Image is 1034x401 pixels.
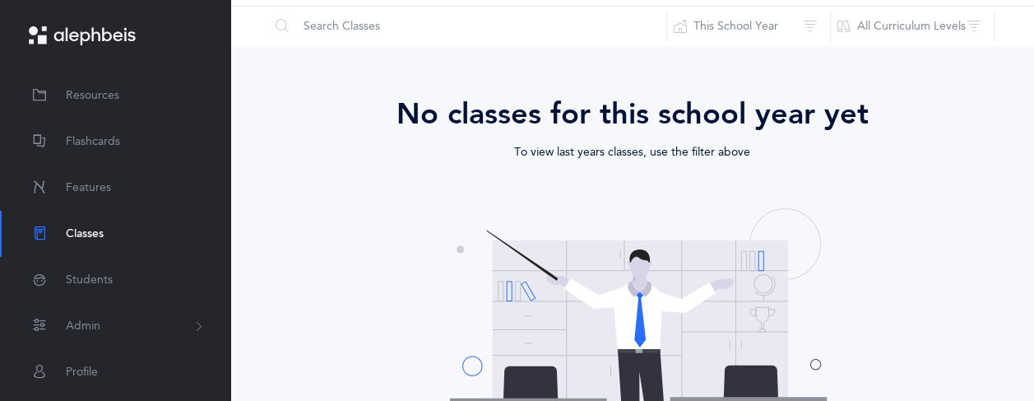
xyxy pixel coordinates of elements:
[276,92,988,137] div: No classes for this school year yet
[304,137,962,162] div: To view last years classes, use the filter above
[66,364,98,381] span: Profile
[66,272,113,289] span: Students
[66,226,104,243] span: Classes
[66,87,119,105] span: Resources
[66,180,111,197] span: Features
[666,7,831,46] button: This School Year
[269,7,667,46] input: Search Classes
[66,318,100,335] span: Admin
[952,319,1014,381] iframe: Drift Widget Chat Controller
[830,7,995,46] button: All Curriculum Levels
[66,133,120,151] span: Flashcards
